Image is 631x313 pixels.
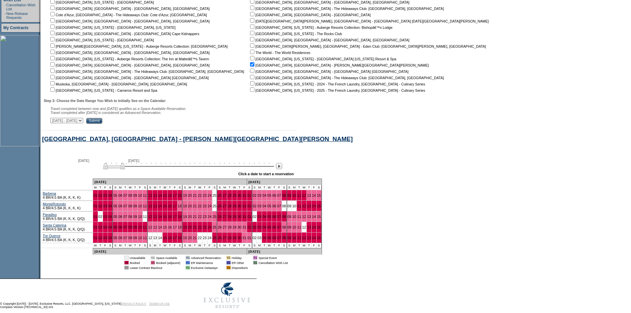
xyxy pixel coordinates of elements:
a: 31 [242,215,246,219]
a: 13 [153,204,157,208]
span: [DATE] [128,159,139,163]
a: 04 [262,225,266,229]
a: 15 [163,236,167,240]
a: 18 [178,204,182,208]
a: 04 [108,215,112,219]
a: 01 [247,225,251,229]
a: 10 [138,204,142,208]
nobr: [GEOGRAPHIC_DATA], [GEOGRAPHIC_DATA] - [GEOGRAPHIC_DATA], [GEOGRAPHIC_DATA] [49,7,210,11]
a: 01 [247,204,251,208]
a: 12 [302,236,306,240]
a: 17 [173,236,177,240]
a: 28 [228,225,232,229]
a: 05 [113,236,117,240]
a: 15 [317,236,321,240]
a: 29 [233,193,237,197]
a: 11 [297,204,301,208]
td: M [153,185,158,190]
a: 26 [218,215,222,219]
a: 10 [292,204,296,208]
a: 21 [193,215,197,219]
a: 15 [163,204,167,208]
a: 01 [93,193,97,197]
nobr: [GEOGRAPHIC_DATA], [GEOGRAPHIC_DATA] - [GEOGRAPHIC_DATA], [GEOGRAPHIC_DATA] [249,38,409,42]
a: 26 [218,193,222,197]
a: TERMS OF USE [149,302,170,305]
a: 18 [178,215,182,219]
td: S [108,185,113,190]
a: 19 [183,204,187,208]
a: 12 [148,236,152,240]
a: 06 [272,215,276,219]
a: 01 [247,215,251,219]
a: 18 [178,236,182,240]
a: 30 [237,193,241,197]
a: 21 [193,193,197,197]
a: 22 [198,236,202,240]
nobr: [GEOGRAPHIC_DATA], [US_STATE] - [GEOGRAPHIC_DATA] [49,38,154,42]
a: 01 [93,204,97,208]
a: 12 [302,225,306,229]
a: 09 [288,215,291,219]
a: 30 [237,225,241,229]
nobr: [GEOGRAPHIC_DATA], [US_STATE] - Auberge Resorts Collection: The Inn at Matteiâ€™s Tavern [49,57,209,61]
a: 05 [113,215,117,219]
a: 03 [257,193,261,197]
a: 03 [103,225,107,229]
td: W [128,185,133,190]
a: 12 [148,225,152,229]
a: 06 [118,204,122,208]
a: 06 [118,215,122,219]
a: 13 [153,236,157,240]
a: 09 [288,193,291,197]
a: 30 [237,236,241,240]
nobr: [GEOGRAPHIC_DATA], [US_STATE] - Auberge Resorts Collection: Bishopâ€™s Lodge [249,26,393,29]
a: 08 [282,193,286,197]
nobr: Muskoka, [GEOGRAPHIC_DATA] - [GEOGRAPHIC_DATA], [GEOGRAPHIC_DATA] [49,82,187,86]
a: 09 [133,236,137,240]
a: 05 [267,215,271,219]
a: 14 [158,193,162,197]
a: 09 [288,236,291,240]
a: 11 [297,193,301,197]
a: 27 [223,225,227,229]
a: 25 [213,193,217,197]
a: 26 [218,204,222,208]
a: 25 [213,225,217,229]
a: 20 [188,215,192,219]
a: 05 [267,204,271,208]
a: 15 [317,225,321,229]
a: 08 [128,236,132,240]
a: Paradiso [43,213,57,217]
a: 11 [297,215,301,219]
nobr: [GEOGRAPHIC_DATA], [US_STATE] - Carneros Resort and Spa [49,88,157,92]
a: 03 [257,236,261,240]
a: 02 [98,236,102,240]
a: 07 [277,236,281,240]
a: 29 [233,204,237,208]
div: Click a date to start a reservation [238,172,294,176]
a: 29 [233,215,237,219]
a: 11 [143,204,147,208]
a: 02 [253,236,257,240]
a: 06 [272,193,276,197]
a: 25 [213,204,217,208]
a: 13 [153,193,157,197]
a: 19 [183,236,187,240]
a: 17 [173,225,177,229]
a: 18 [178,193,182,197]
a: 28 [228,204,232,208]
td: T [168,185,173,190]
a: 13 [307,193,311,197]
a: 12 [148,215,152,219]
nobr: [GEOGRAPHIC_DATA], [US_STATE] - [GEOGRAPHIC_DATA], [US_STATE] [49,26,176,29]
a: 15 [163,225,167,229]
a: 17 [173,204,177,208]
a: 12 [148,204,152,208]
a: 03 [103,193,107,197]
a: 27 [223,215,227,219]
a: 17 [173,215,177,219]
nobr: [GEOGRAPHIC_DATA], [GEOGRAPHIC_DATA] - [GEOGRAPHIC_DATA] [GEOGRAPHIC_DATA] [249,70,408,74]
td: W [163,185,168,190]
a: 07 [277,193,281,197]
